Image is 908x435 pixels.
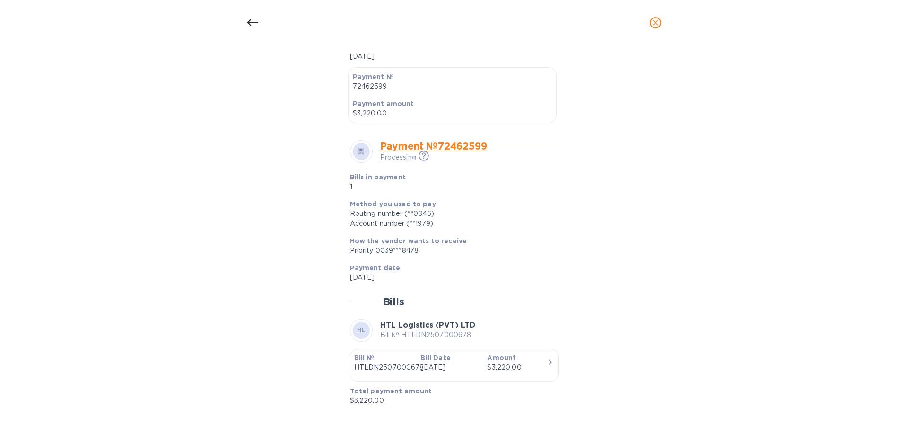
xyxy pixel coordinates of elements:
p: HTLDN2507000678 [354,363,413,373]
b: Payment date [350,264,401,272]
div: Account number (**1979) [350,219,551,229]
b: HTL Logistics (PVT) LTD [380,320,475,329]
b: Bill Date [420,354,450,362]
p: $3,220.00 [350,396,551,406]
b: Payment amount [353,100,414,107]
div: $3,220.00 [487,363,546,373]
b: Amount [487,354,516,362]
p: [DATE] [350,52,551,62]
b: Bills in payment [350,173,406,181]
h2: Bills [383,296,404,308]
p: 1 [350,182,484,192]
p: 72462599 [353,81,552,91]
b: HL [357,327,366,334]
div: Routing number (**0046) [350,209,551,219]
a: Payment № 72462599 [380,140,487,152]
button: Bill №HTLDN2507000678Bill Date[DATE]Amount$3,220.00 [350,349,559,382]
b: Total payment amount [350,387,432,395]
div: Priority 0039***8478 [350,246,551,256]
b: How the vendor wants to receive [350,237,467,245]
p: Processing [380,152,416,162]
b: Payment № [353,73,394,80]
b: Method you used to pay [350,200,436,208]
p: Bill № HTLDN2507000678 [380,330,475,340]
p: [DATE] [350,273,551,283]
button: close [644,11,667,34]
b: Bill № [354,354,375,362]
p: $3,220.00 [353,108,552,118]
p: [DATE] [420,363,480,373]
